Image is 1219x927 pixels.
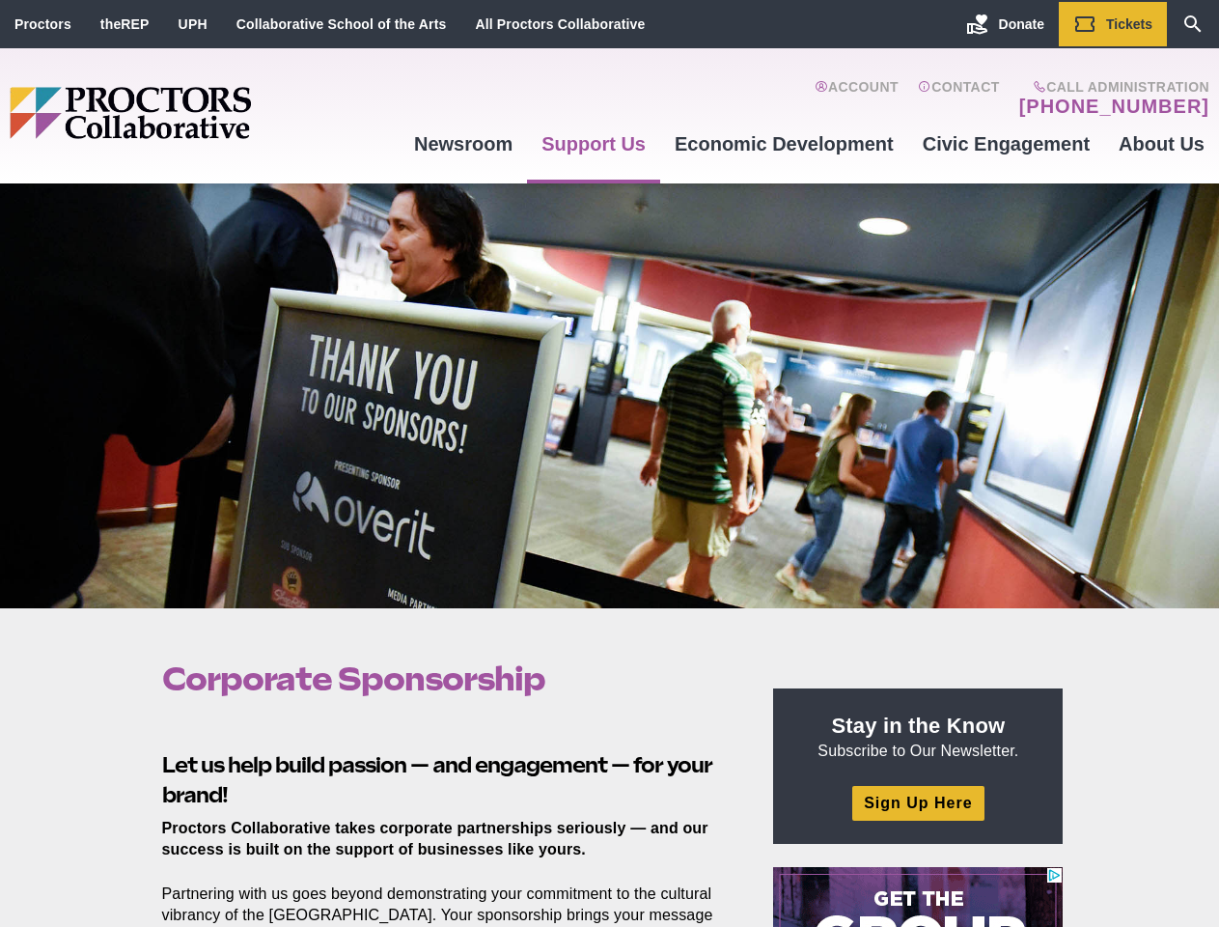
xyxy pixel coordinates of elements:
[852,786,984,820] a: Sign Up Here
[999,16,1044,32] span: Donate
[1106,16,1152,32] span: Tickets
[162,720,730,809] h2: Let us help build passion — and engagement — for your brand!
[660,118,908,170] a: Economic Development
[100,16,150,32] a: theREP
[1167,2,1219,46] a: Search
[179,16,208,32] a: UPH
[832,714,1006,738] strong: Stay in the Know
[10,87,400,139] img: Proctors logo
[815,79,899,118] a: Account
[1019,95,1209,118] a: [PHONE_NUMBER]
[527,118,660,170] a: Support Us
[162,820,708,857] strong: Proctors Collaborative takes corporate partnerships seriously — and our success is built on the s...
[908,118,1104,170] a: Civic Engagement
[14,16,71,32] a: Proctors
[162,660,730,697] h1: Corporate Sponsorship
[1059,2,1167,46] a: Tickets
[1104,118,1219,170] a: About Us
[475,16,645,32] a: All Proctors Collaborative
[400,118,527,170] a: Newsroom
[236,16,447,32] a: Collaborative School of the Arts
[1013,79,1209,95] span: Call Administration
[952,2,1059,46] a: Donate
[918,79,1000,118] a: Contact
[796,712,1039,762] p: Subscribe to Our Newsletter.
